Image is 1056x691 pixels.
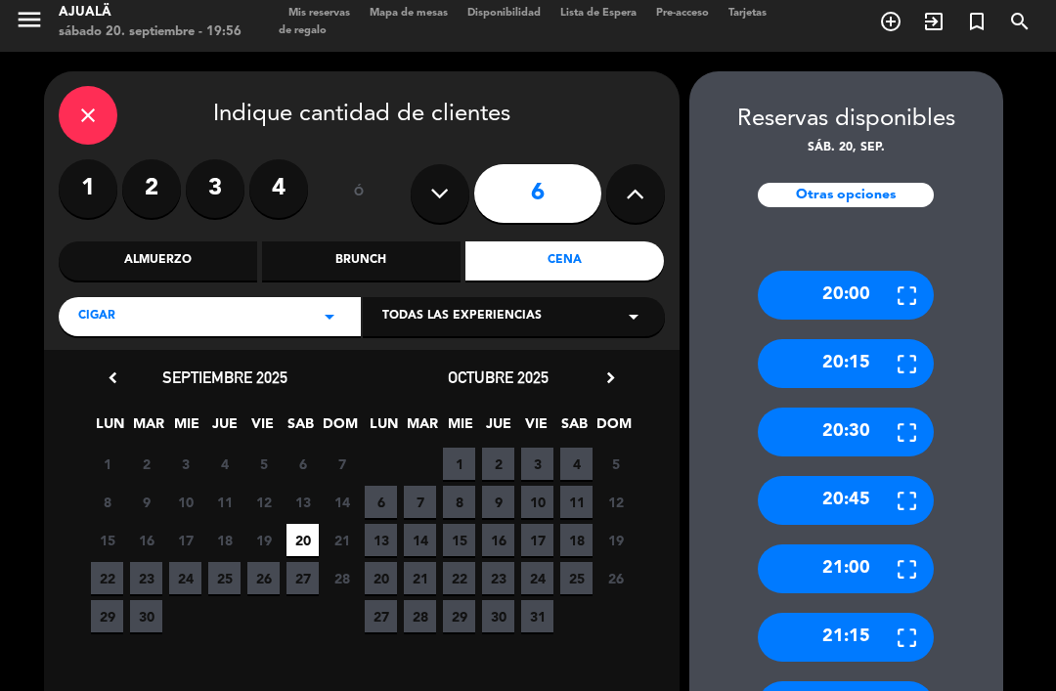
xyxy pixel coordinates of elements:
[326,486,358,518] span: 14
[599,524,632,556] span: 19
[208,524,241,556] span: 18
[404,524,436,556] span: 14
[78,307,115,326] span: Cigar
[130,524,162,556] span: 16
[404,486,436,518] span: 7
[560,524,593,556] span: 18
[998,5,1041,38] span: BUSCAR
[560,486,593,518] span: 11
[59,86,665,145] div: Indique cantidad de clientes
[443,486,475,518] span: 8
[323,412,355,445] span: DOM
[59,22,242,42] div: sábado 20. septiembre - 19:56
[521,562,553,594] span: 24
[365,486,397,518] span: 6
[955,5,998,38] span: Reserva especial
[912,5,955,38] span: WALK IN
[170,412,202,445] span: MIE
[130,448,162,480] span: 2
[368,412,400,445] span: LUN
[646,8,719,19] span: Pre-acceso
[59,159,117,218] label: 1
[94,412,126,445] span: LUN
[247,562,280,594] span: 26
[169,486,201,518] span: 10
[482,412,514,445] span: JUE
[879,10,902,33] i: add_circle_outline
[162,367,287,387] span: septiembre 2025
[208,562,241,594] span: 25
[758,271,934,320] div: 20:00
[521,600,553,632] span: 31
[208,448,241,480] span: 4
[247,524,280,556] span: 19
[186,159,244,218] label: 3
[91,562,123,594] span: 22
[365,562,397,594] span: 20
[91,600,123,632] span: 29
[318,305,341,328] i: arrow_drop_down
[76,104,100,127] i: close
[599,448,632,480] span: 5
[758,183,934,207] div: Otras opciones
[130,486,162,518] span: 9
[448,367,549,387] span: octubre 2025
[130,562,162,594] span: 23
[286,486,319,518] span: 13
[521,448,553,480] span: 3
[286,524,319,556] span: 20
[286,448,319,480] span: 6
[482,600,514,632] span: 30
[360,8,458,19] span: Mapa de mesas
[122,159,181,218] label: 2
[365,600,397,632] span: 27
[247,448,280,480] span: 5
[279,8,360,19] span: Mis reservas
[382,307,542,326] span: Todas las experiencias
[758,613,934,662] div: 21:15
[444,412,476,445] span: MIE
[521,524,553,556] span: 17
[262,241,461,281] div: Brunch
[482,448,514,480] span: 2
[482,524,514,556] span: 16
[326,524,358,556] span: 21
[758,339,934,388] div: 20:15
[169,562,201,594] span: 24
[404,600,436,632] span: 28
[246,412,279,445] span: VIE
[560,448,593,480] span: 4
[443,562,475,594] span: 22
[15,5,44,34] i: menu
[247,486,280,518] span: 12
[600,367,621,388] i: chevron_right
[521,486,553,518] span: 10
[208,486,241,518] span: 11
[365,524,397,556] span: 13
[758,544,934,593] div: 21:00
[443,524,475,556] span: 15
[404,562,436,594] span: 21
[869,5,912,38] span: RESERVAR MESA
[15,5,44,41] button: menu
[1008,10,1032,33] i: search
[558,412,591,445] span: SAB
[328,159,391,228] div: ó
[91,524,123,556] span: 15
[520,412,552,445] span: VIE
[758,408,934,456] div: 20:30
[596,412,629,445] span: DOM
[458,8,550,19] span: Disponibilidad
[560,562,593,594] span: 25
[443,600,475,632] span: 29
[130,600,162,632] span: 30
[482,562,514,594] span: 23
[285,412,317,445] span: SAB
[169,524,201,556] span: 17
[599,562,632,594] span: 26
[326,562,358,594] span: 28
[689,139,1003,158] div: sáb. 20, sep.
[758,476,934,525] div: 20:45
[443,448,475,480] span: 1
[689,101,1003,139] div: Reservas disponibles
